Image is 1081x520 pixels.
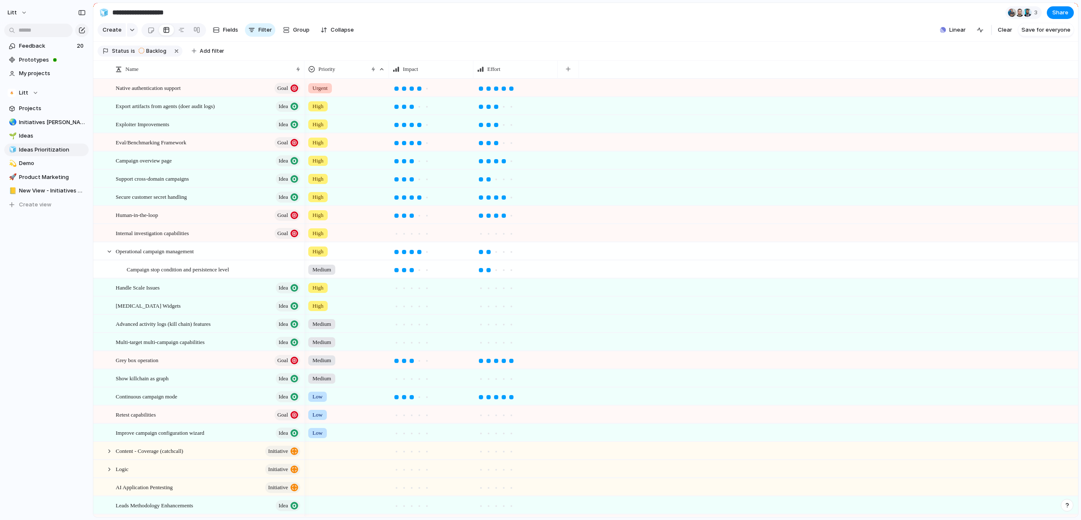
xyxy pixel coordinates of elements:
[277,209,288,221] span: Goal
[19,56,86,64] span: Prototypes
[4,198,89,211] button: Create view
[937,24,969,36] button: Linear
[19,173,86,181] span: Product Marketing
[187,45,229,57] button: Add filter
[97,6,111,19] button: 🧊
[116,282,160,292] span: Handle Scale Issues
[9,186,15,196] div: 📒
[312,374,331,383] span: Medium
[312,411,323,419] span: Low
[403,65,418,73] span: Impact
[4,6,32,19] button: Litt
[276,391,300,402] button: Idea
[9,117,15,127] div: 🌏
[279,318,288,330] span: Idea
[276,101,300,112] button: Idea
[268,463,288,475] span: initiative
[19,187,86,195] span: New View - Initiatives and Goals
[268,445,288,457] span: initiative
[312,356,331,365] span: Medium
[4,130,89,142] a: 🌱Ideas
[279,155,288,167] span: Idea
[274,137,300,148] button: Goal
[312,284,323,292] span: High
[116,337,205,347] span: Multi-target multi-campaign capabilities
[312,229,323,238] span: High
[276,373,300,384] button: Idea
[276,301,300,311] button: Idea
[19,69,86,78] span: My projects
[276,155,300,166] button: Idea
[116,210,158,219] span: Human-in-the-loop
[209,23,242,37] button: Fields
[1021,26,1070,34] span: Save for everyone
[277,409,288,421] span: Goal
[277,227,288,239] span: Goal
[312,211,323,219] span: High
[125,65,139,73] span: Name
[116,192,187,201] span: Secure customer secret handling
[312,102,323,111] span: High
[279,427,288,439] span: Idea
[116,155,172,165] span: Campaign overview page
[116,228,189,238] span: Internal investigation capabilities
[276,428,300,439] button: Idea
[116,83,181,92] span: Native authentication support
[116,246,194,256] span: Operational campaign management
[200,47,224,55] span: Add filter
[9,145,15,154] div: 🧊
[276,500,300,511] button: Idea
[19,159,86,168] span: Demo
[116,137,186,147] span: Eval/Benchmarking Framework
[4,116,89,129] a: 🌏Initiatives [PERSON_NAME]
[116,373,168,383] span: Show killchain as graph
[116,301,181,310] span: [MEDICAL_DATA] Widgets
[245,23,275,37] button: Filter
[279,119,288,130] span: Idea
[279,500,288,512] span: Idea
[318,65,335,73] span: Priority
[9,172,15,182] div: 🚀
[312,393,323,401] span: Low
[265,464,300,475] button: initiative
[9,159,15,168] div: 💫
[312,84,328,92] span: Urgent
[8,146,16,154] button: 🧊
[274,83,300,94] button: Goal
[19,118,86,127] span: Initiatives [PERSON_NAME]
[265,482,300,493] button: initiative
[8,187,16,195] button: 📒
[312,193,323,201] span: High
[317,23,357,37] button: Collapse
[276,173,300,184] button: Idea
[949,26,966,34] span: Linear
[131,47,135,55] span: is
[8,173,16,181] button: 🚀
[274,228,300,239] button: Goal
[998,26,1012,34] span: Clear
[4,40,89,52] a: Feedback20
[4,184,89,197] a: 📒New View - Initiatives and Goals
[116,446,183,455] span: Content - Coverage (catchcall)
[277,355,288,366] span: Goal
[4,67,89,80] a: My projects
[312,138,323,147] span: High
[276,337,300,348] button: Idea
[4,54,89,66] a: Prototypes
[19,89,28,97] span: Litt
[8,118,16,127] button: 🌏
[279,300,288,312] span: Idea
[4,102,89,115] a: Projects
[265,446,300,457] button: initiative
[116,101,215,111] span: Export artifacts from agents (doer audit logs)
[8,159,16,168] button: 💫
[312,265,331,274] span: Medium
[258,26,272,34] span: Filter
[112,47,129,55] span: Status
[103,26,122,34] span: Create
[279,336,288,348] span: Idea
[1047,6,1074,19] button: Share
[994,23,1016,37] button: Clear
[116,482,173,492] span: AI Application Pentesting
[312,320,331,328] span: Medium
